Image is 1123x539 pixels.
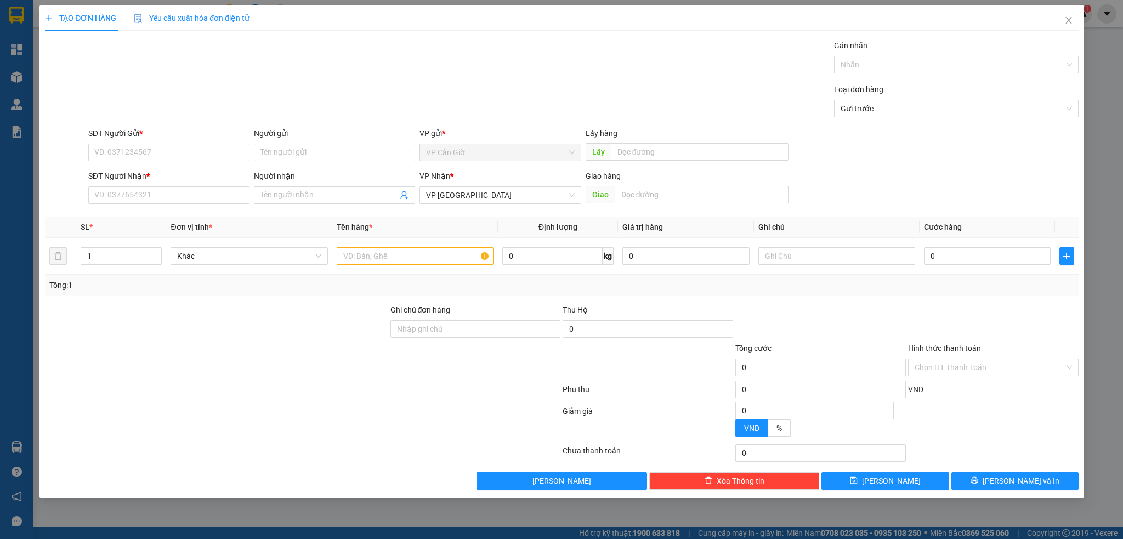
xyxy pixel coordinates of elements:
[390,305,450,314] label: Ghi chú đơn hàng
[622,223,663,231] span: Giá trị hàng
[1064,16,1073,25] span: close
[561,445,734,464] div: Chưa thanh toán
[49,247,67,265] button: delete
[614,186,788,203] input: Dọc đường
[561,405,734,442] div: Giảm giá
[622,247,749,265] input: 0
[426,144,574,161] span: VP Cần Giờ
[753,217,919,238] th: Ghi chú
[923,223,961,231] span: Cước hàng
[716,475,764,487] span: Xóa Thông tin
[821,472,949,490] button: save[PERSON_NAME]
[134,14,143,23] img: icon
[585,172,620,180] span: Giao hàng
[563,305,588,314] span: Thu Hộ
[585,129,617,138] span: Lấy hàng
[45,14,116,22] span: TẠO ĐƠN HÀNG
[400,191,409,200] span: user-add
[532,475,591,487] span: [PERSON_NAME]
[735,344,772,353] span: Tổng cước
[1059,247,1074,265] button: plus
[744,424,759,433] span: VND
[134,14,249,22] span: Yêu cầu xuất hóa đơn điện tử
[336,247,493,265] input: VD: Bàn, Ghế
[419,172,450,180] span: VP Nhận
[704,476,712,485] span: delete
[970,476,978,485] span: printer
[538,223,577,231] span: Định lượng
[834,85,883,94] label: Loại đơn hàng
[603,247,614,265] span: kg
[1060,252,1074,260] span: plus
[390,320,560,338] input: Ghi chú đơn hàng
[254,127,415,139] div: Người gửi
[908,385,923,394] span: VND
[982,475,1059,487] span: [PERSON_NAME] và In
[254,170,415,182] div: Người nhận
[67,16,109,67] b: Gửi khách hàng
[841,100,1071,117] span: Gửi trước
[758,247,915,265] input: Ghi Chú
[80,223,89,231] span: SL
[610,143,788,161] input: Dọc đường
[49,279,434,291] div: Tổng: 1
[14,14,69,69] img: logo.jpg
[426,187,574,203] span: VP Sài Gòn
[649,472,819,490] button: deleteXóa Thông tin
[585,143,610,161] span: Lấy
[88,170,249,182] div: SĐT Người Nhận
[14,71,55,122] b: Thành Phúc Bus
[850,476,858,485] span: save
[908,344,981,353] label: Hình thức thanh toán
[561,383,734,402] div: Phụ thu
[177,248,321,264] span: Khác
[336,223,372,231] span: Tên hàng
[862,475,921,487] span: [PERSON_NAME]
[477,472,647,490] button: [PERSON_NAME]
[585,186,614,203] span: Giao
[171,223,212,231] span: Đơn vị tính
[419,127,581,139] div: VP gửi
[776,424,782,433] span: %
[88,127,249,139] div: SĐT Người Gửi
[951,472,1078,490] button: printer[PERSON_NAME] và In
[1053,5,1084,36] button: Close
[834,41,867,50] label: Gán nhãn
[45,14,53,22] span: plus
